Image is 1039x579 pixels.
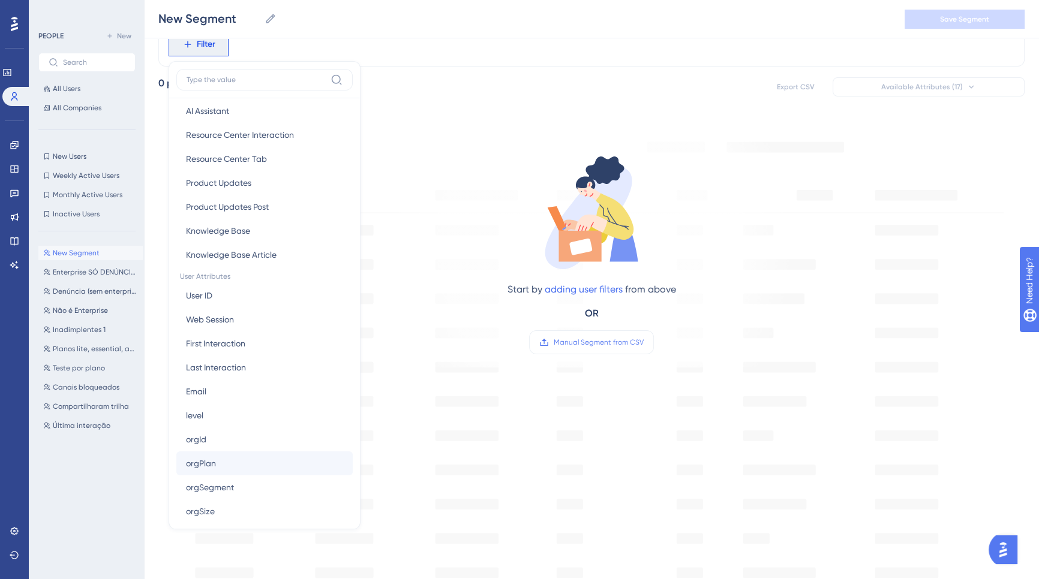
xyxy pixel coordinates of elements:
[186,128,294,142] span: Resource Center Interaction
[53,267,138,277] span: Enterprise SÓ DENÚNCIAS
[186,360,246,375] span: Last Interaction
[186,288,212,303] span: User ID
[53,402,129,411] span: Compartilharam trilha
[38,361,143,375] button: Teste por plano
[940,14,989,24] span: Save Segment
[38,399,143,414] button: Compartilharam trilha
[53,306,108,315] span: Não é Enterprise
[38,284,143,298] button: Denúncia (sem enterprise e sem WO)
[186,384,206,399] span: Email
[176,99,353,123] button: AI Assistant
[38,149,136,164] button: New Users
[117,31,131,41] span: New
[186,336,245,351] span: First Interaction
[176,123,353,147] button: Resource Center Interaction
[38,31,64,41] div: PEOPLE
[53,103,101,113] span: All Companies
[186,432,206,447] span: orgId
[176,427,353,451] button: orgId
[176,195,353,219] button: Product Updates Post
[176,499,353,523] button: orgSize
[176,379,353,403] button: Email
[102,29,136,43] button: New
[38,342,143,356] button: Planos lite, essential, advanced
[53,171,119,180] span: Weekly Active Users
[53,248,100,258] span: New Segment
[186,408,203,423] span: level
[554,337,644,347] span: Manual Segment from CSV
[508,282,676,297] div: Start by from above
[38,168,136,183] button: Weekly Active Users
[38,265,143,279] button: Enterprise SÓ DENÚNCIAS
[176,475,353,499] button: orgSegment
[176,267,353,284] span: User Attributes
[176,171,353,195] button: Product Updates
[53,421,110,430] span: Última interação
[176,219,353,243] button: Knowledge Base
[176,331,353,355] button: First Interaction
[186,480,234,494] span: orgSegment
[53,209,100,219] span: Inactive Users
[176,243,353,267] button: Knowledge Base Article
[38,207,136,221] button: Inactive Users
[38,188,136,202] button: Monthly Active Users
[989,532,1025,568] iframe: UserGuiding AI Assistant Launcher
[53,190,122,200] span: Monthly Active Users
[63,58,125,67] input: Search
[545,284,623,295] a: adding user filters
[186,504,215,518] span: orgSize
[186,248,277,262] span: Knowledge Base Article
[197,37,215,52] span: Filter
[186,312,234,327] span: Web Session
[881,82,963,92] span: Available Attributes (17)
[585,306,599,321] div: OR
[833,77,1025,96] button: Available Attributes (17)
[38,303,143,318] button: Não é Enterprise
[186,104,229,118] span: AI Assistant
[53,287,138,296] span: Denúncia (sem enterprise e sem WO)
[186,152,267,166] span: Resource Center Tab
[53,382,119,392] span: Canais bloqueados
[53,344,138,354] span: Planos lite, essential, advanced
[186,176,251,190] span: Product Updates
[53,363,105,373] span: Teste por plano
[53,325,106,334] span: Inadimplentes 1
[176,147,353,171] button: Resource Center Tab
[187,75,326,85] input: Type the value
[38,246,143,260] button: New Segment
[777,82,815,92] span: Export CSV
[169,32,229,56] button: Filter
[53,84,80,94] span: All Users
[38,101,136,115] button: All Companies
[186,456,216,471] span: orgPlan
[158,76,198,91] div: 0 people
[905,10,1025,29] button: Save Segment
[38,322,143,337] button: Inadimplentes 1
[176,355,353,379] button: Last Interaction
[176,284,353,307] button: User ID
[176,403,353,427] button: level
[53,152,86,161] span: New Users
[158,10,260,27] input: Segment Name
[38,380,143,394] button: Canais bloqueados
[38,82,136,96] button: All Users
[186,200,269,214] span: Product Updates Post
[176,451,353,475] button: orgPlan
[38,418,143,433] button: Última interação
[765,77,825,96] button: Export CSV
[176,307,353,331] button: Web Session
[186,224,250,238] span: Knowledge Base
[28,3,75,17] span: Need Help?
